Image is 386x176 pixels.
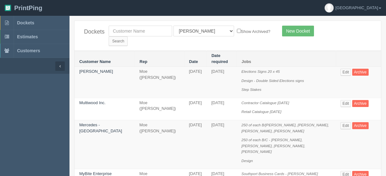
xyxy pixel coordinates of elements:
a: New Docket [282,26,314,36]
i: Step Stakes [241,87,261,91]
a: Edit [341,100,351,107]
label: Show Archived? [237,28,270,35]
i: Design [241,159,253,163]
span: Dockets [17,20,34,25]
td: Moe ([PERSON_NAME]) [135,120,184,169]
span: Estimates [17,34,38,39]
a: Rep [140,59,148,64]
td: [DATE] [184,67,207,98]
i: Contractor Catalogue [DATE] [241,101,289,105]
td: [DATE] [207,98,237,120]
h4: Dockets [84,29,99,35]
a: Multiwood Inc. [79,100,106,105]
i: Southport Business Cards - [PERSON_NAME] [241,172,318,176]
img: logo-3e63b451c926e2ac314895c53de4908e5d424f24456219fb08d385ab2e579770.png [5,5,11,11]
a: Archive [352,100,369,107]
input: Show Archived? [237,29,241,33]
img: avatar_default-7531ab5dedf162e01f1e0bb0964e6a185e93c5c22dfe317fb01d7f8cd2b1632c.jpg [325,3,334,12]
td: [DATE] [207,120,237,169]
i: Retail Catalogue [DATE] [241,110,281,114]
th: Jobs [237,51,336,67]
td: [DATE] [207,67,237,98]
input: Customer Name [109,26,172,36]
span: Customers [17,48,40,53]
a: Mercedes -[GEOGRAPHIC_DATA] [79,123,122,133]
i: Design - Double Sided Elections signs [241,79,304,83]
i: 250 of each B/[PERSON_NAME], [PERSON_NAME], [PERSON_NAME], [PERSON_NAME] [241,123,329,133]
a: Customer Name [79,59,111,64]
a: MyBite Enterprise [79,171,112,176]
a: Date [189,59,198,64]
a: Edit [341,122,351,129]
input: Search [109,36,128,46]
a: Archive [352,122,369,129]
i: Elections Signs 20 x 45 [241,69,280,73]
a: [PERSON_NAME] [79,69,113,74]
a: Edit [341,69,351,76]
td: Moe ([PERSON_NAME]) [135,67,184,98]
td: [DATE] [184,120,207,169]
i: 250 of each B/C - [PERSON_NAME], [PERSON_NAME], [PERSON_NAME], [PERSON_NAME] [241,138,305,154]
a: Archive [352,69,369,76]
a: Date required [211,53,228,64]
td: Moe ([PERSON_NAME]) [135,98,184,120]
td: [DATE] [184,98,207,120]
